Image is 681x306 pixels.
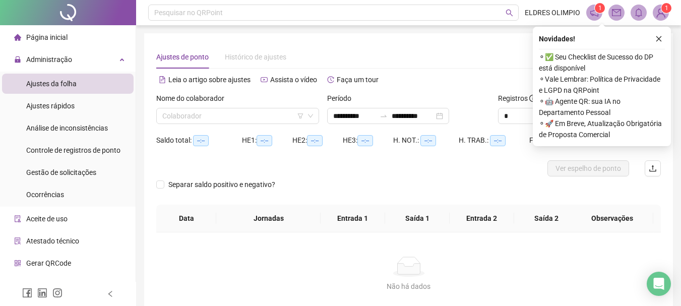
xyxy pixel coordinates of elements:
span: --:-- [357,135,373,146]
span: Ajustes de ponto [156,53,209,61]
span: Leia o artigo sobre ajustes [168,76,251,84]
div: H. NOT.: [393,135,459,146]
div: H. TRAB.: [459,135,529,146]
div: Não há dados [168,281,649,292]
span: --:-- [257,135,272,146]
span: Administração [26,55,72,64]
span: history [327,76,334,83]
span: down [307,113,314,119]
div: Saldo total: [156,135,242,146]
span: swap-right [380,112,388,120]
span: 1 [598,5,602,12]
span: --:-- [193,135,209,146]
span: ELDRES OLIMPIO [525,7,580,18]
span: Ocorrências [26,191,64,199]
th: Jornadas [216,205,320,232]
button: Ver espelho de ponto [547,160,629,176]
span: Gerar QRCode [26,259,71,267]
span: Registros [498,93,536,104]
span: Gestão de solicitações [26,168,96,176]
span: filter [297,113,303,119]
span: upload [649,164,657,172]
span: facebook [22,288,32,298]
span: search [506,9,513,17]
span: Análise de inconsistências [26,124,108,132]
span: ⚬ Vale Lembrar: Política de Privacidade e LGPD na QRPoint [539,74,665,96]
span: Central de ajuda [26,281,77,289]
span: instagram [52,288,63,298]
span: Faça um tour [337,76,379,84]
span: Observações [579,213,645,224]
span: to [380,112,388,120]
span: bell [634,8,643,17]
span: info-circle [529,95,536,102]
sup: 1 [595,3,605,13]
div: HE 2: [292,135,343,146]
div: HE 1: [242,135,292,146]
label: Nome do colaborador [156,93,231,104]
th: Data [156,205,216,232]
span: close [655,35,662,42]
span: mail [612,8,621,17]
span: Histórico de ajustes [225,53,286,61]
sup: Atualize o seu contato no menu Meus Dados [661,3,671,13]
span: Separar saldo positivo e negativo? [164,179,279,190]
th: Entrada 1 [321,205,385,232]
span: Controle de registros de ponto [26,146,120,154]
th: Entrada 2 [450,205,514,232]
span: 1 [665,5,668,12]
span: linkedin [37,288,47,298]
span: Assista o vídeo [270,76,317,84]
div: Open Intercom Messenger [647,272,671,296]
span: Aceite de uso [26,215,68,223]
span: home [14,34,21,41]
th: Observações [571,205,653,232]
span: Ajustes da folha [26,80,77,88]
span: file-text [159,76,166,83]
span: Atestado técnico [26,237,79,245]
span: solution [14,237,21,244]
span: Página inicial [26,33,68,41]
span: youtube [261,76,268,83]
span: --:-- [420,135,436,146]
th: Saída 2 [514,205,579,232]
span: Novidades ! [539,33,575,44]
span: Faltas: [529,136,552,144]
span: ⚬ ✅ Seu Checklist de Sucesso do DP está disponível [539,51,665,74]
span: --:-- [490,135,506,146]
div: HE 3: [343,135,393,146]
span: Ajustes rápidos [26,102,75,110]
th: Saída 1 [385,205,450,232]
img: 94728 [653,5,668,20]
span: --:-- [307,135,323,146]
label: Período [327,93,358,104]
span: ⚬ 🤖 Agente QR: sua IA no Departamento Pessoal [539,96,665,118]
span: lock [14,56,21,63]
span: ⚬ 🚀 Em Breve, Atualização Obrigatória de Proposta Comercial [539,118,665,140]
span: notification [590,8,599,17]
span: audit [14,215,21,222]
span: left [107,290,114,297]
span: qrcode [14,260,21,267]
